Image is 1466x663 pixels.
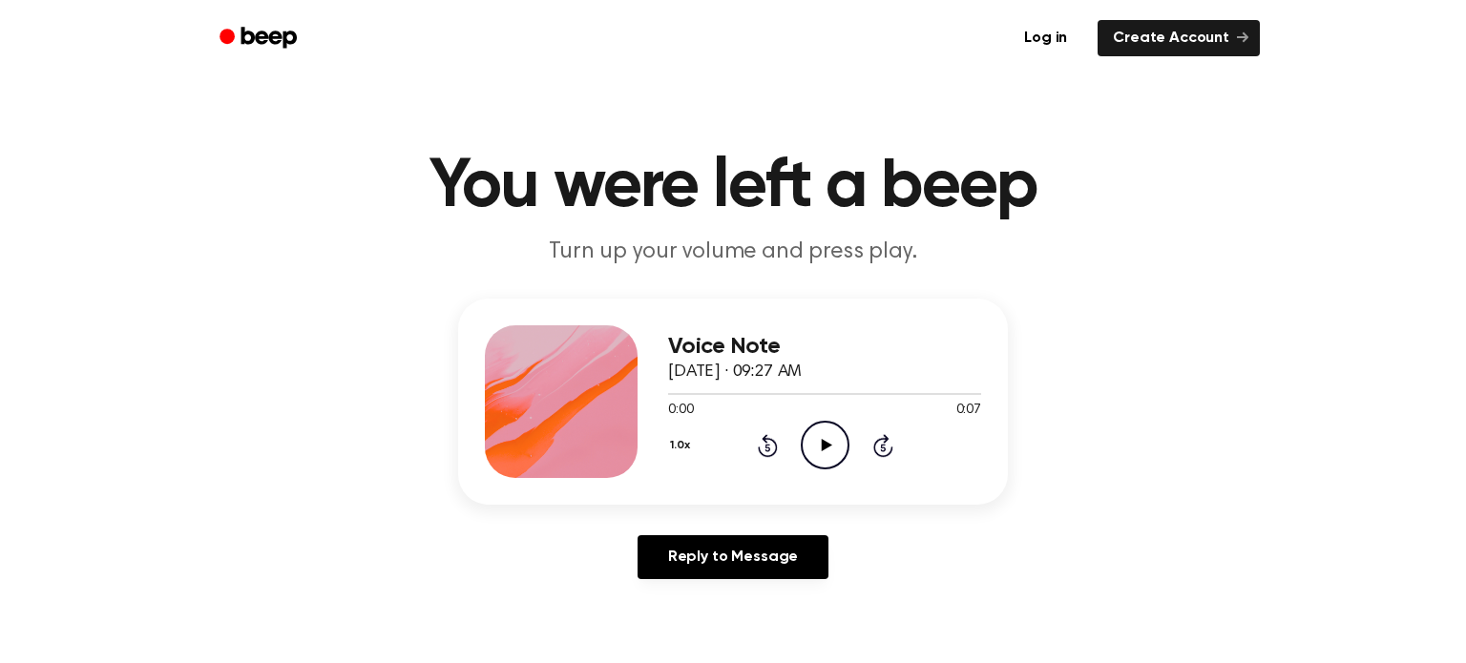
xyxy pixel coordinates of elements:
a: Create Account [1098,20,1260,56]
a: Beep [206,20,314,57]
a: Log in [1005,16,1086,60]
span: 0:07 [956,401,981,421]
p: Turn up your volume and press play. [366,237,1099,268]
h3: Voice Note [668,334,981,360]
span: [DATE] · 09:27 AM [668,363,802,381]
button: 1.0x [668,429,697,462]
a: Reply to Message [638,535,828,579]
span: 0:00 [668,401,693,421]
h1: You were left a beep [244,153,1222,221]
